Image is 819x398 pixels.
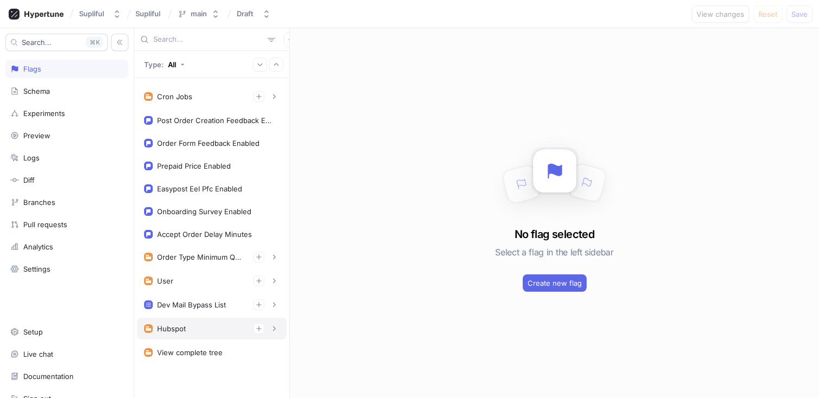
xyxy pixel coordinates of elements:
p: Type: [144,60,164,69]
div: K [86,37,103,48]
button: Draft [232,5,275,23]
span: Create new flag [528,280,582,286]
div: Preview [23,131,50,140]
button: Create new flag [523,274,587,292]
input: Search... [153,34,263,45]
span: Search... [22,39,51,46]
button: Supliful [75,5,126,23]
div: Order Form Feedback Enabled [157,139,259,147]
div: Post Order Creation Feedback Enabled [157,116,275,125]
div: All [168,60,176,69]
button: Type: All [140,55,188,74]
div: Branches [23,198,55,207]
button: Search...K [5,34,108,51]
a: Documentation [5,367,128,386]
div: Order Type Minimum Quantities [157,253,245,261]
div: Schema [23,87,50,95]
div: Experiments [23,109,65,118]
button: Expand all [253,57,267,72]
span: Supliful [135,10,160,17]
div: Supliful [79,9,104,18]
div: Dev Mail Bypass List [157,300,226,309]
div: main [191,9,207,18]
button: View changes [692,5,749,23]
button: Save [786,5,812,23]
div: Documentation [23,372,74,381]
div: Logs [23,153,40,162]
h3: No flag selected [515,226,594,242]
div: Setup [23,328,43,336]
button: main [173,5,224,23]
button: Reset [753,5,782,23]
span: Reset [758,11,777,17]
div: Flags [23,65,41,73]
div: Diff [23,176,35,184]
div: Pull requests [23,220,67,229]
div: User [157,277,173,285]
div: Cron Jobs [157,92,192,101]
button: Collapse all [269,57,283,72]
div: Analytics [23,242,53,251]
div: Prepaid Price Enabled [157,162,231,170]
h5: Select a flag in the left sidebar [495,242,613,262]
div: Onboarding Survey Enabled [157,207,251,216]
div: Easypost Eel Pfc Enabled [157,184,242,193]
span: View changes [697,11,744,17]
div: Live chat [23,350,53,358]
div: Draft [237,9,253,18]
div: Hubspot [157,324,186,333]
div: View complete tree [157,348,223,357]
div: Settings [23,265,50,273]
div: Accept Order Delay Minutes [157,230,252,239]
span: Save [791,11,808,17]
